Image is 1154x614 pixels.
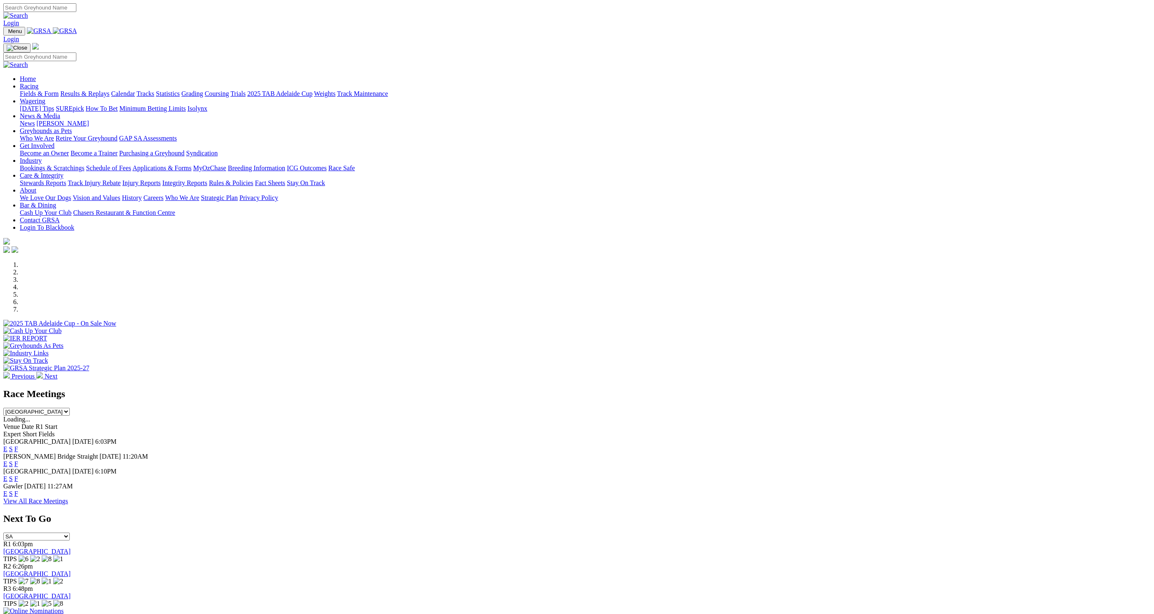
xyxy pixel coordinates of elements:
[47,483,73,490] span: 11:27AM
[14,445,18,452] a: F
[30,600,40,607] img: 1
[19,555,28,563] img: 6
[3,513,1151,524] h2: Next To Go
[182,90,203,97] a: Grading
[95,468,117,475] span: 6:10PM
[86,105,118,112] a: How To Bet
[53,578,63,585] img: 2
[20,209,1151,217] div: Bar & Dining
[3,460,7,467] a: E
[13,540,33,547] span: 6:03pm
[111,90,135,97] a: Calendar
[3,388,1151,400] h2: Race Meetings
[99,453,121,460] span: [DATE]
[53,555,63,563] img: 1
[35,423,57,430] span: R1 Start
[12,246,18,253] img: twitter.svg
[3,320,116,327] img: 2025 TAB Adelaide Cup - On Sale Now
[56,135,118,142] a: Retire Your Greyhound
[13,585,33,592] span: 6:48pm
[3,416,30,423] span: Loading...
[165,194,199,201] a: Who We Are
[186,150,218,157] a: Syndication
[20,83,38,90] a: Racing
[20,179,1151,187] div: Care & Integrity
[3,475,7,482] a: E
[3,600,17,607] span: TIPS
[30,578,40,585] img: 8
[73,194,120,201] a: Vision and Values
[8,28,22,34] span: Menu
[36,373,57,380] a: Next
[20,224,74,231] a: Login To Blackbook
[3,372,10,378] img: chevron-left-pager-white.svg
[36,120,89,127] a: [PERSON_NAME]
[3,350,49,357] img: Industry Links
[193,164,226,171] a: MyOzChase
[119,150,184,157] a: Purchasing a Greyhound
[3,497,68,505] a: View All Race Meetings
[3,12,28,19] img: Search
[13,563,33,570] span: 6:26pm
[36,372,43,378] img: chevron-right-pager-white.svg
[162,179,207,186] a: Integrity Reports
[9,445,13,452] a: S
[14,460,18,467] a: F
[119,135,177,142] a: GAP SA Assessments
[71,150,118,157] a: Become a Trainer
[3,52,76,61] input: Search
[201,194,238,201] a: Strategic Plan
[228,164,285,171] a: Breeding Information
[255,179,285,186] a: Fact Sheets
[68,179,121,186] a: Track Injury Rebate
[14,475,18,482] a: F
[230,90,246,97] a: Trials
[314,90,336,97] a: Weights
[3,27,25,36] button: Toggle navigation
[20,194,1151,202] div: About
[132,164,192,171] a: Applications & Forms
[3,364,89,372] img: GRSA Strategic Plan 2025-27
[60,90,109,97] a: Results & Replays
[20,164,1151,172] div: Industry
[3,563,11,570] span: R2
[56,105,84,112] a: SUREpick
[42,600,52,607] img: 5
[9,460,13,467] a: S
[20,142,54,149] a: Get Involved
[95,438,117,445] span: 6:03PM
[20,187,36,194] a: About
[287,179,325,186] a: Stay On Track
[3,468,71,475] span: [GEOGRAPHIC_DATA]
[19,578,28,585] img: 7
[287,164,326,171] a: ICG Outcomes
[205,90,229,97] a: Coursing
[45,373,57,380] span: Next
[20,202,56,209] a: Bar & Dining
[38,431,54,438] span: Fields
[3,246,10,253] img: facebook.svg
[72,438,94,445] span: [DATE]
[3,483,23,490] span: Gawler
[3,61,28,69] img: Search
[3,357,48,364] img: Stay On Track
[27,27,51,35] img: GRSA
[20,217,59,224] a: Contact GRSA
[20,105,54,112] a: [DATE] Tips
[3,431,21,438] span: Expert
[9,490,13,497] a: S
[20,90,59,97] a: Fields & Form
[21,423,34,430] span: Date
[3,593,71,600] a: [GEOGRAPHIC_DATA]
[3,43,31,52] button: Toggle navigation
[3,342,64,350] img: Greyhounds As Pets
[42,555,52,563] img: 8
[7,45,27,51] img: Close
[3,570,71,577] a: [GEOGRAPHIC_DATA]
[337,90,388,97] a: Track Maintenance
[3,3,76,12] input: Search
[20,150,69,157] a: Become an Owner
[86,164,131,171] a: Schedule of Fees
[14,490,18,497] a: F
[20,135,54,142] a: Who We Are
